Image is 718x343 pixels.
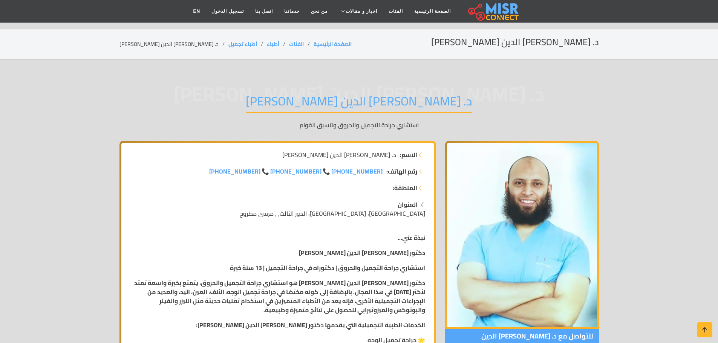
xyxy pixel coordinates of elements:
a: الصفحة الرئيسية [314,39,352,49]
strong: رقم الهاتف: [386,167,417,176]
img: main.misr_connect [468,2,519,21]
strong: الاسم: [400,150,417,159]
h1: د. [PERSON_NAME] الدين [PERSON_NAME] [246,94,472,113]
a: خدماتنا [279,4,305,18]
span: [PHONE_NUMBER] 📞 [PHONE_NUMBER] 📞 [PHONE_NUMBER] [209,166,383,177]
a: اخبار و مقالات [333,4,383,18]
a: تسجيل الدخول [206,4,249,18]
strong: استشاري جراحة التجميل والحروق | دكتوراه في جراحة التجميل | 13 سنة خبرة [230,262,425,273]
strong: المنطقة: [393,183,417,192]
a: اتصل بنا [250,4,279,18]
img: د. أحمد جمال الدين برهامي [445,141,599,329]
a: أطباء [267,39,279,49]
strong: دكتور [PERSON_NAME] الدين [PERSON_NAME] هو استشاري جراحة التجميل والحروق، يتمتع بخبرة واسعة تمتد ... [134,277,425,316]
span: د. [PERSON_NAME] الدين [PERSON_NAME] [282,150,396,159]
strong: الخدمات الطبية التجميلية التي يقدمها دكتور [PERSON_NAME] الدين [PERSON_NAME]: [196,319,425,331]
a: الصفحة الرئيسية [409,4,456,18]
span: اخبار و مقالات [346,8,377,15]
li: د. [PERSON_NAME] الدين [PERSON_NAME] [119,40,228,48]
a: من نحن [305,4,333,18]
strong: نبذة عني... [398,232,425,243]
a: EN [188,4,206,18]
strong: العنوان [398,199,418,210]
a: [PHONE_NUMBER] 📞 [PHONE_NUMBER] 📞 [PHONE_NUMBER] [209,167,383,176]
span: [GEOGRAPHIC_DATA]، [GEOGRAPHIC_DATA]، الدور الثالث, , مرسى مطروح [240,208,425,219]
a: الفئات [383,4,409,18]
a: الفئات [289,39,304,49]
p: استشاري جراحة التجميل والحروق وتنسيق القوام [119,120,599,130]
strong: دكتور [PERSON_NAME] الدين [PERSON_NAME] [299,247,425,258]
a: أطباء تجميل [228,39,257,49]
h2: د. [PERSON_NAME] الدين [PERSON_NAME] [431,37,599,48]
